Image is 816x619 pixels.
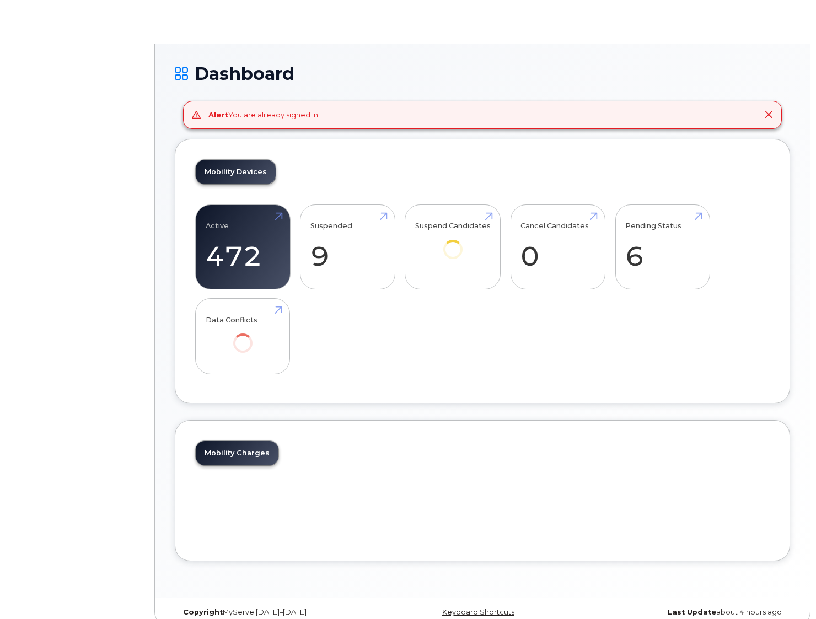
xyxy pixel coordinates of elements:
[585,608,790,617] div: about 4 hours ago
[206,305,280,368] a: Data Conflicts
[208,110,320,120] div: You are already signed in.
[668,608,716,616] strong: Last Update
[175,64,790,83] h1: Dashboard
[442,608,514,616] a: Keyboard Shortcuts
[415,211,491,274] a: Suspend Candidates
[175,608,380,617] div: MyServe [DATE]–[DATE]
[196,441,278,465] a: Mobility Charges
[520,211,595,283] a: Cancel Candidates 0
[310,211,385,283] a: Suspended 9
[196,160,276,184] a: Mobility Devices
[183,608,223,616] strong: Copyright
[208,110,228,119] strong: Alert
[625,211,700,283] a: Pending Status 6
[206,211,280,283] a: Active 472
